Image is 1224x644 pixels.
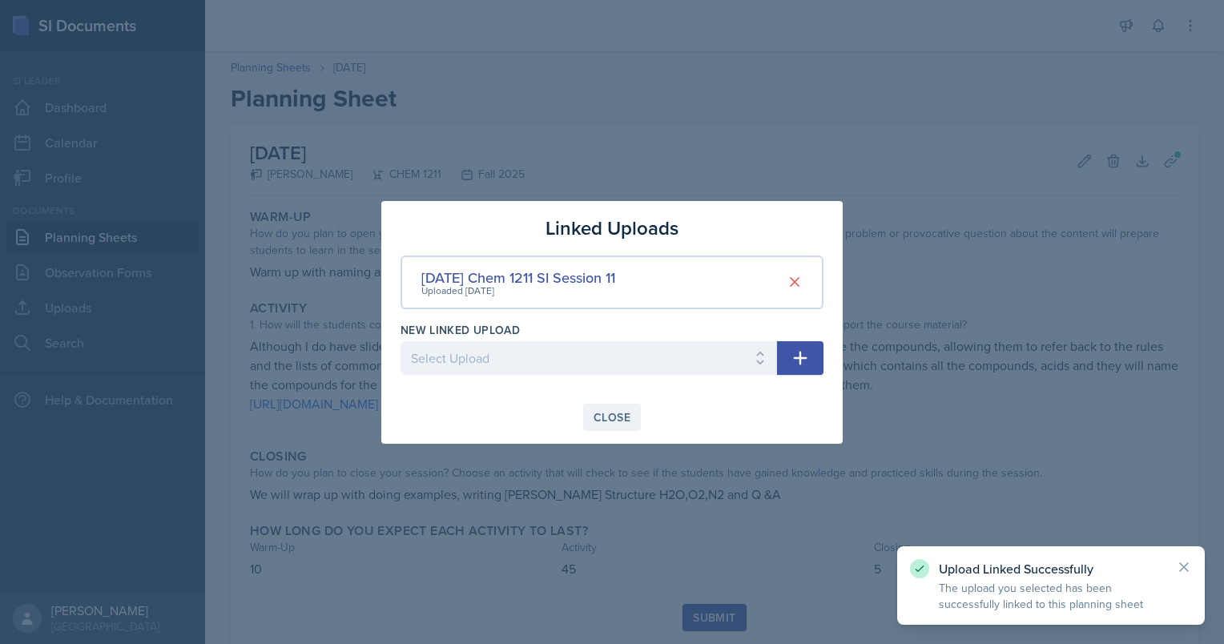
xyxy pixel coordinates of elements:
div: [DATE] Chem 1211 SI Session 11 [421,267,615,288]
p: The upload you selected has been successfully linked to this planning sheet [939,580,1163,612]
p: Upload Linked Successfully [939,561,1163,577]
div: Close [594,411,630,424]
label: New Linked Upload [401,322,520,338]
div: Uploaded [DATE] [421,284,615,298]
h3: Linked Uploads [546,214,678,243]
button: Close [583,404,641,431]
